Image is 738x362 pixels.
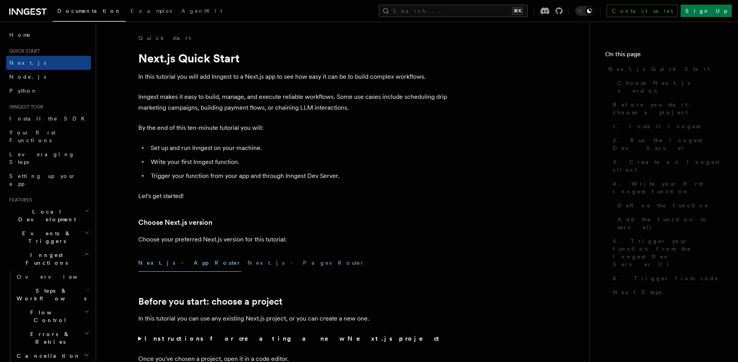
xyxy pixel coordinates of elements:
[138,333,448,344] summary: Instructions for creating a new Next.js project
[6,28,91,42] a: Home
[138,254,241,272] button: Next.js - App Router
[610,285,723,299] a: Next Steps
[9,31,31,39] span: Home
[614,198,723,212] a: Define the function
[6,104,43,110] span: Inngest tour
[610,119,723,133] a: 1. Install Inngest
[6,197,32,203] span: Features
[138,217,212,228] a: Choose Next.js version
[613,101,723,116] span: Before you start: choose a project
[6,48,40,54] span: Quick start
[148,171,448,181] li: Trigger your function from your app and through Inngest Dev Server.
[138,34,191,42] a: Quick start
[607,5,678,17] a: Contact sales
[9,151,75,165] span: Leveraging Steps
[14,309,84,324] span: Flow Control
[618,215,723,231] span: Add the function to serve()
[138,191,448,202] p: Let's get started!
[6,112,91,126] a: Install the SDK
[148,143,448,153] li: Set up and run Inngest on your machine.
[138,71,448,82] p: In this tutorial you will add Inngest to a Next.js app to see how easy it can be to build complex...
[138,313,448,324] p: In this tutorial you can use any existing Next.js project, or you can create a new one.
[575,6,594,16] button: Toggle dark mode
[6,248,91,270] button: Inngest Functions
[610,133,723,155] a: 2. Run the Inngest Dev Server
[610,234,723,271] a: 5. Trigger your function from the Inngest Dev Server UI
[6,208,84,223] span: Local Development
[148,157,448,167] li: Write your first Inngest function.
[6,226,91,248] button: Events & Triggers
[379,5,528,17] button: Search...⌘K
[613,237,723,268] span: 5. Trigger your function from the Inngest Dev Server UI
[613,288,661,296] span: Next Steps
[614,76,723,98] a: Choose Next.js version
[613,122,700,130] span: 1. Install Inngest
[512,7,523,15] kbd: ⌘K
[177,2,227,21] a: AgentKit
[9,115,89,122] span: Install the SDK
[181,8,222,14] span: AgentKit
[145,335,442,342] strong: Instructions for creating a new Next.js project
[9,173,76,187] span: Setting up your app
[53,2,126,22] a: Documentation
[610,177,723,198] a: 4. Write your first Inngest function
[613,158,723,174] span: 3. Create an Inngest client
[608,65,710,73] span: Next.js Quick Start
[6,229,84,245] span: Events & Triggers
[613,274,719,282] span: 6. Trigger from code
[14,330,84,346] span: Errors & Retries
[6,251,84,267] span: Inngest Functions
[6,205,91,226] button: Local Development
[14,327,91,349] button: Errors & Retries
[57,8,121,14] span: Documentation
[248,254,365,272] button: Next.js - Pages Router
[14,352,81,360] span: Cancellation
[6,126,91,147] a: Your first Functions
[138,234,448,245] p: Choose your preferred Next.js version for this tutorial:
[605,62,723,76] a: Next.js Quick Start
[9,60,46,66] span: Next.js
[9,88,38,94] span: Python
[6,169,91,191] a: Setting up your app
[138,51,448,65] h1: Next.js Quick Start
[618,79,723,95] span: Choose Next.js version
[6,70,91,84] a: Node.js
[138,91,448,113] p: Inngest makes it easy to build, manage, and execute reliable workflows. Some use cases include sc...
[613,136,723,152] span: 2. Run the Inngest Dev Server
[131,8,172,14] span: Examples
[610,155,723,177] a: 3. Create an Inngest client
[17,274,96,280] span: Overview
[126,2,177,21] a: Examples
[681,5,732,17] a: Sign Up
[614,212,723,234] a: Add the function to serve()
[9,129,55,143] span: Your first Functions
[610,98,723,119] a: Before you start: choose a project
[6,147,91,169] a: Leveraging Steps
[138,122,448,133] p: By the end of this ten-minute tutorial you will:
[9,74,46,80] span: Node.js
[610,271,723,285] a: 6. Trigger from code
[618,202,710,209] span: Define the function
[14,305,91,327] button: Flow Control
[6,84,91,98] a: Python
[138,296,282,307] a: Before you start: choose a project
[14,287,86,302] span: Steps & Workflows
[14,270,91,284] a: Overview
[613,180,723,195] span: 4. Write your first Inngest function
[14,284,91,305] button: Steps & Workflows
[6,56,91,70] a: Next.js
[605,50,723,62] h4: On this page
